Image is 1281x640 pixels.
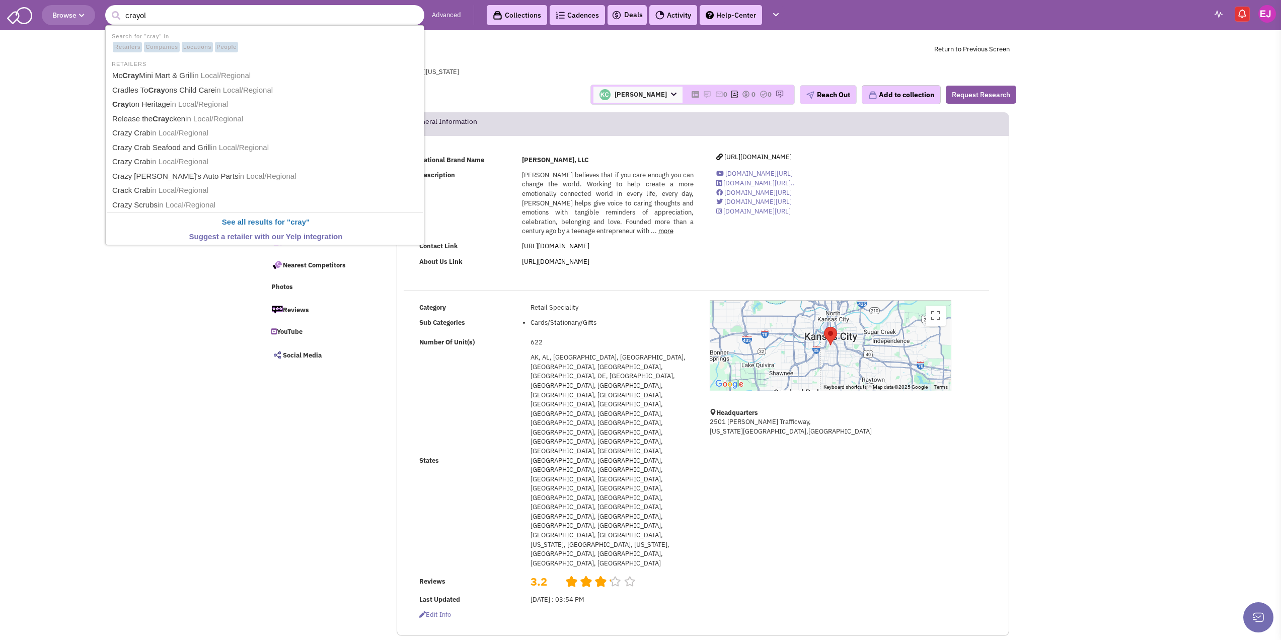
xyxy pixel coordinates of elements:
[487,5,547,25] a: Collections
[109,69,422,83] a: McCrayMini Mart & Grillin Local/Regional
[776,90,784,98] img: research-icon.png
[723,179,795,187] span: [DOMAIN_NAME][URL]..
[655,11,664,20] img: Activity.png
[706,11,714,19] img: help.png
[725,169,793,178] span: [DOMAIN_NAME][URL]
[716,169,793,178] a: [DOMAIN_NAME][URL]
[109,126,422,140] a: Crazy Crabin Local/Regional
[109,84,422,97] a: Cradles ToCrayons Child Carein Local/Regional
[716,179,795,187] a: [DOMAIN_NAME][URL]..
[716,408,758,417] b: Headquarters
[419,577,445,586] b: Reviews
[550,5,605,25] a: Cadences
[113,42,142,53] span: Retailers
[419,610,451,619] span: Edit info
[266,344,376,366] a: Social Media
[528,300,697,315] td: Retail Speciality
[193,71,251,80] span: in Local/Regional
[109,170,422,183] a: Crazy [PERSON_NAME]'s Auto Partsin Local/Regional
[7,5,32,24] img: SmartAdmin
[419,456,439,465] b: States
[522,171,694,235] span: [PERSON_NAME] believes that if you care enough you can change the world. Working to help create a...
[185,114,243,123] span: in Local/Regional
[522,242,589,250] a: [URL][DOMAIN_NAME]
[215,86,273,94] span: in Local/Regional
[112,100,129,108] b: Cray
[215,42,238,53] span: People
[768,90,772,99] span: 0
[109,184,422,197] a: Crack Crabin Local/Regional
[649,5,697,25] a: Activity
[493,11,502,20] img: icon-collection-lavender-black.svg
[522,257,589,266] a: [URL][DOMAIN_NAME]
[150,186,208,194] span: in Local/Regional
[158,200,215,209] span: in Local/Regional
[148,86,165,94] b: Cray
[105,5,424,25] input: Search
[820,323,841,349] div: Hallmark Licensing, LLC
[419,338,475,346] b: Number Of Unit(s)
[170,100,228,108] span: in Local/Regional
[724,188,792,197] span: [DOMAIN_NAME][URL]
[862,85,941,104] button: Add to collection
[528,592,697,607] td: [DATE] : 03:54 PM
[432,11,461,20] a: Advanced
[1258,5,1276,23] img: Erin Jarquin
[658,227,673,235] a: more
[760,90,768,98] img: TaskCount.png
[266,254,376,275] a: Nearest Competitors
[419,257,463,266] b: About Us Link
[724,197,792,206] span: [DOMAIN_NAME][URL]
[528,335,697,350] td: 622
[153,114,169,123] b: Cray
[144,42,180,53] span: Companies
[531,574,558,579] h2: 3.2
[266,299,376,320] a: Reviews
[266,278,376,297] a: Photos
[806,91,814,99] img: plane.png
[122,71,139,80] b: Cray
[715,90,723,98] img: icon-email-active-16.png
[723,207,791,216] span: [DOMAIN_NAME][URL]
[612,9,643,21] a: Deals
[556,12,565,19] img: Cadences_logo.png
[742,90,750,98] img: icon-dealamount.png
[419,242,458,250] b: Contact Link
[109,155,422,169] a: Crazy Crabin Local/Regional
[703,90,711,98] img: icon-note.png
[934,384,948,390] a: Terms (opens in new tab)
[42,5,95,25] button: Browse
[823,384,867,391] button: Keyboard shortcuts
[238,172,296,180] span: in Local/Regional
[419,595,460,604] b: Last Updated
[800,85,857,104] button: Reach Out
[412,113,477,135] h2: General Information
[107,58,423,68] li: RETAILERS
[109,216,422,229] a: See all results for "cray"
[182,42,213,53] span: Locations
[531,318,694,328] li: Cards/Stationary/Gifts
[109,141,422,155] a: Crazy Crab Seafood and Grillin Local/Regional
[612,9,622,21] img: icon-deals.svg
[868,91,877,100] img: icon-collection-lavender.png
[222,218,310,226] b: See all results for " "
[934,45,1010,53] a: Return to Previous Screen
[873,384,928,390] span: Map data ©2025 Google
[109,98,422,111] a: Crayton Heritagein Local/Regional
[419,318,465,327] b: Sub Categories
[593,87,683,103] span: [PERSON_NAME]
[716,207,791,216] a: [DOMAIN_NAME][URL]
[528,350,697,572] td: AK, AL, [GEOGRAPHIC_DATA], [GEOGRAPHIC_DATA], [GEOGRAPHIC_DATA], [GEOGRAPHIC_DATA], [GEOGRAPHIC_D...
[716,197,792,206] a: [DOMAIN_NAME][URL]
[946,86,1016,104] button: Request Research
[713,378,746,391] img: Google
[700,5,762,25] a: Help-Center
[211,143,269,152] span: in Local/Regional
[419,156,484,164] b: National Brand Name
[926,306,946,326] button: Toggle fullscreen view
[189,232,343,241] b: Suggest a retailer with our Yelp integration
[724,153,792,161] span: [URL][DOMAIN_NAME]
[109,112,422,126] a: Release theCrayckenin Local/Regional
[716,188,792,197] a: [DOMAIN_NAME][URL]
